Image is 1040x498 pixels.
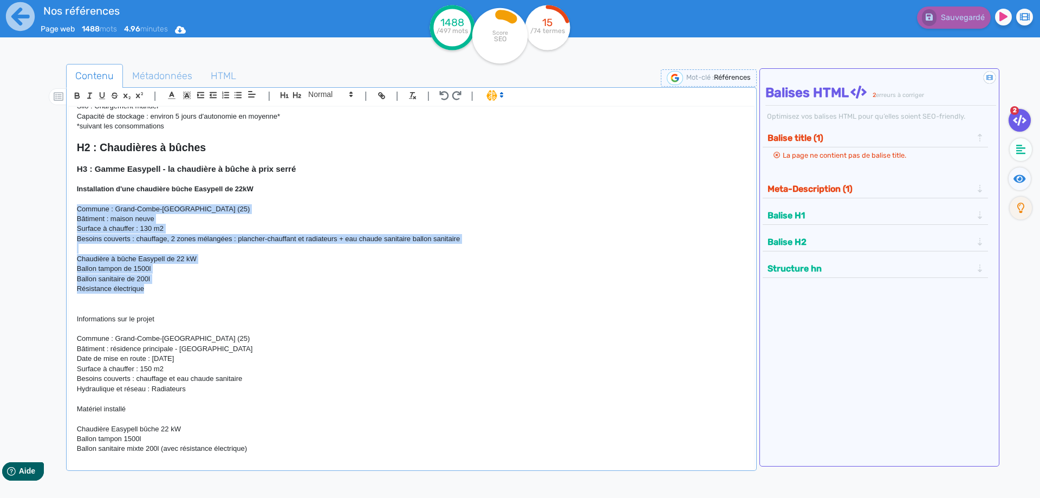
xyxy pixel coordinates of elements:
[244,88,259,101] span: Aligment
[82,24,100,34] b: 1488
[77,314,746,324] p: Informations sur le projet
[471,88,473,103] span: |
[77,112,746,121] p: Capacité de stockage : environ 5 jours d'autonomie en moyenne*
[55,9,71,17] span: Aide
[764,180,987,198] div: Meta-Description (1)
[77,284,746,294] p: Résistance électrique
[764,206,987,224] div: Balise H1
[77,121,746,131] p: *suivant les consommations
[268,88,270,103] span: |
[77,384,746,394] p: Hydraulique et réseau : Radiateurs
[764,260,987,277] div: Structure hn
[543,16,553,29] tspan: 15
[783,151,906,159] span: La page ne contient pas de balise title.
[123,64,201,88] a: Métadonnées
[917,7,991,29] button: Sauvegardé
[764,129,976,147] button: Balise title (1)
[77,374,746,384] p: Besoins couverts : chauffage et eau chaude sanitaire
[765,111,997,121] div: Optimisez vos balises HTML pour qu’elles soient SEO-friendly.
[154,88,157,103] span: |
[77,185,253,193] strong: Installation d'une chaudière bûche Easypell de 22kW
[1010,106,1019,115] span: 2
[77,334,746,344] p: Commune : Grand-Combe-[GEOGRAPHIC_DATA] (25)
[765,85,997,101] h4: Balises HTML
[764,260,976,277] button: Structure hn
[82,24,117,34] span: mots
[437,27,468,35] tspan: /497 mots
[67,61,122,90] span: Contenu
[124,24,140,34] b: 4.96
[77,364,746,374] p: Surface à chauffer : 150 m2
[494,35,506,43] tspan: SEO
[764,233,987,251] div: Balise H2
[77,214,746,224] p: Bâtiment : maison neuve
[41,2,353,20] input: title
[41,24,75,34] span: Page web
[764,206,976,224] button: Balise H1
[77,164,296,173] strong: H3 : Gamme Easypell - la chaudière à bûche à prix serré
[876,92,924,99] span: erreurs à corriger
[686,73,714,81] span: Mot-clé :
[873,92,876,99] span: 2
[123,61,201,90] span: Métadonnées
[941,13,985,22] span: Sauvegardé
[77,264,746,274] p: Ballon tampon de 1500l
[667,71,683,85] img: google-serp-logo.png
[77,274,746,284] p: Ballon sanitaire de 200l
[201,64,245,88] a: HTML
[492,29,508,36] tspan: Score
[77,404,746,414] p: Matériel installé
[77,141,206,153] strong: H2 : Chaudières à bûches
[530,27,565,35] tspan: /74 termes
[396,88,399,103] span: |
[440,16,464,29] tspan: 1488
[66,64,123,88] a: Contenu
[77,101,746,111] p: Silo : Chargement manuel
[77,204,746,214] p: Commune : Grand-Combe-[GEOGRAPHIC_DATA] (25)
[365,88,367,103] span: |
[202,61,245,90] span: HTML
[77,224,746,234] p: Surface à chauffer : 130 m2
[764,129,987,147] div: Balise title (1)
[714,73,751,81] span: Références
[427,88,430,103] span: |
[124,24,168,34] span: minutes
[77,254,746,264] p: Chaudière à bûche Easypell de 22 kW
[77,444,746,454] p: Ballon sanitaire mixte 200l (avec résistance électrique)
[77,344,746,354] p: Bâtiment : résidence principale - [GEOGRAPHIC_DATA]
[764,233,976,251] button: Balise H2
[77,434,746,444] p: Ballon tampon 1500l
[482,89,507,102] span: I.Assistant
[764,180,976,198] button: Meta-Description (1)
[77,354,746,364] p: Date de mise en route : [DATE]
[77,424,746,434] p: Chaudière Easypell bûche 22 kW
[77,234,746,244] p: Besoins couverts : chauffage, 2 zones mélangées : plancher-chauffant et radiateurs + eau chaude s...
